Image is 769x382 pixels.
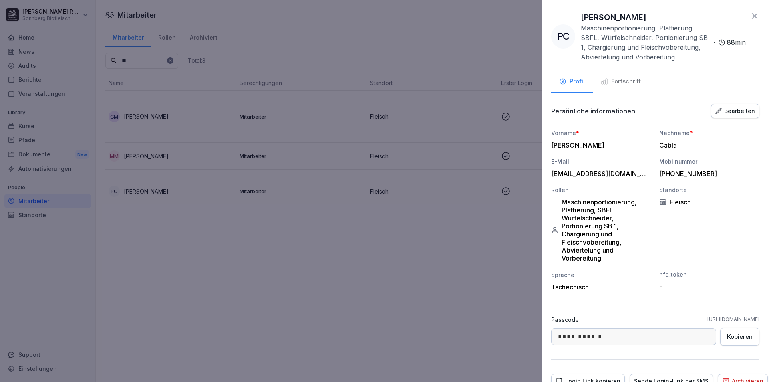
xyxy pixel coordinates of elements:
div: · [581,23,746,62]
div: Tschechisch [551,283,651,291]
button: Profil [551,71,593,93]
div: Profil [559,77,585,86]
div: Cabla [659,141,755,149]
p: Passcode [551,315,579,324]
button: Kopieren [720,328,759,346]
a: [URL][DOMAIN_NAME] [707,316,759,323]
button: Fortschritt [593,71,649,93]
div: Fortschritt [601,77,641,86]
p: Persönliche informationen [551,107,635,115]
div: Standorte [659,186,759,194]
button: Bearbeiten [711,104,759,118]
div: Sprache [551,271,651,279]
p: [PERSON_NAME] [581,11,646,23]
div: Nachname [659,129,759,137]
div: Fleisch [659,198,759,206]
p: 88 min [727,38,746,47]
div: Maschinenportionierung, Plattierung, SBFL, Würfelschneider, Portionierung SB 1, Chargierung und F... [551,198,651,262]
div: PC [551,24,575,49]
div: nfc_token [659,270,759,279]
div: [PERSON_NAME] [551,141,647,149]
div: - [659,283,755,291]
div: E-Mail [551,157,651,166]
p: Maschinenportionierung, Plattierung, SBFL, Würfelschneider, Portionierung SB 1, Chargierung und F... [581,23,710,62]
div: [EMAIL_ADDRESS][DOMAIN_NAME] [551,170,647,178]
div: Vorname [551,129,651,137]
div: Bearbeiten [715,107,755,115]
div: Mobilnummer [659,157,759,166]
div: Rollen [551,186,651,194]
div: Kopieren [727,332,753,341]
div: [PHONE_NUMBER] [659,170,755,178]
